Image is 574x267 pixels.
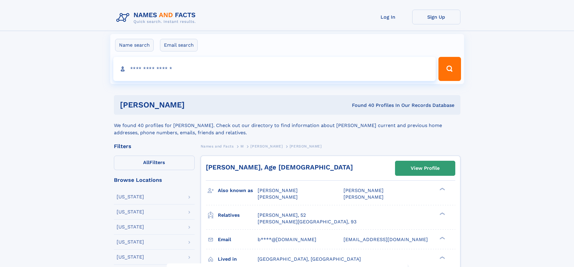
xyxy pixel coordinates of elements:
span: [PERSON_NAME] [343,194,384,200]
div: [US_STATE] [117,255,144,259]
button: Search Button [438,57,461,81]
label: Filters [114,156,195,170]
div: [US_STATE] [117,210,144,214]
h1: [PERSON_NAME] [120,101,268,109]
span: [EMAIL_ADDRESS][DOMAIN_NAME] [343,237,428,242]
h3: Relatives [218,210,258,220]
span: [PERSON_NAME] [258,194,298,200]
span: [PERSON_NAME] [290,144,322,148]
a: [PERSON_NAME], 52 [258,212,306,219]
span: All [143,160,149,165]
div: Browse Locations [114,177,195,183]
h3: Email [218,234,258,245]
div: We found 40 profiles for [PERSON_NAME]. Check out our directory to find information about [PERSON... [114,115,460,136]
a: [PERSON_NAME], Age [DEMOGRAPHIC_DATA] [206,163,353,171]
img: Logo Names and Facts [114,10,201,26]
label: Email search [160,39,198,51]
a: M [240,142,244,150]
div: View Profile [411,161,440,175]
div: [US_STATE] [117,240,144,244]
h3: Lived in [218,254,258,264]
div: [US_STATE] [117,194,144,199]
span: [PERSON_NAME] [258,188,298,193]
span: [PERSON_NAME] [343,188,384,193]
div: ❯ [438,187,445,191]
span: M [240,144,244,148]
div: ❯ [438,212,445,216]
h3: Also known as [218,185,258,196]
div: ❯ [438,256,445,259]
span: [PERSON_NAME] [250,144,283,148]
div: [US_STATE] [117,225,144,229]
div: Filters [114,144,195,149]
a: Sign Up [412,10,460,24]
label: Name search [115,39,154,51]
a: Log In [364,10,412,24]
a: Names and Facts [201,142,234,150]
div: Found 40 Profiles In Our Records Database [268,102,454,109]
a: [PERSON_NAME][GEOGRAPHIC_DATA], 93 [258,219,356,225]
div: ❯ [438,236,445,240]
a: [PERSON_NAME] [250,142,283,150]
span: [GEOGRAPHIC_DATA], [GEOGRAPHIC_DATA] [258,256,361,262]
input: search input [113,57,436,81]
a: View Profile [395,161,455,175]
